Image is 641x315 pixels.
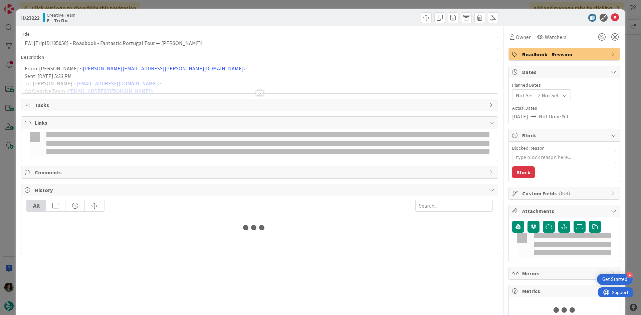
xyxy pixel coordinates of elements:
p: From: [PERSON_NAME] < > [25,65,494,72]
input: type card name here... [21,37,498,49]
div: Get Started [602,276,627,283]
span: Block [522,131,608,139]
span: Creative Team [47,12,75,18]
label: Blocked Reason [512,145,545,151]
span: ( 0/3 ) [559,190,570,197]
span: Actual Dates [512,105,616,112]
span: Not Set [542,91,559,99]
span: Metrics [522,287,608,295]
span: History [35,186,486,194]
label: Title [21,31,30,37]
span: Custom Fields [522,189,608,197]
span: Support [14,1,30,9]
span: Links [35,119,486,127]
span: Dates [522,68,608,76]
span: [DATE] [512,112,528,120]
b: 23222 [26,14,39,21]
span: Planned Dates [512,82,616,89]
button: Block [512,166,535,178]
span: Attachments [522,207,608,215]
span: Owner [516,33,531,41]
span: Not Done Yet [539,112,569,120]
b: E - To Do [47,18,75,23]
div: 4 [627,272,633,278]
span: Roadbook - Revision [522,50,608,58]
div: All [27,200,46,211]
a: [PERSON_NAME][EMAIL_ADDRESS][PERSON_NAME][DOMAIN_NAME] [83,65,244,72]
div: Open Get Started checklist, remaining modules: 4 [597,274,633,285]
input: Search... [415,200,493,212]
span: Description [21,54,44,60]
span: ID [21,14,39,22]
span: Watchers [545,33,567,41]
span: Comments [35,168,486,176]
span: Tasks [35,101,486,109]
span: Not Set [516,91,533,99]
p: Sent: [DATE] 5:33 PM [25,72,494,80]
span: Mirrors [522,269,608,277]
